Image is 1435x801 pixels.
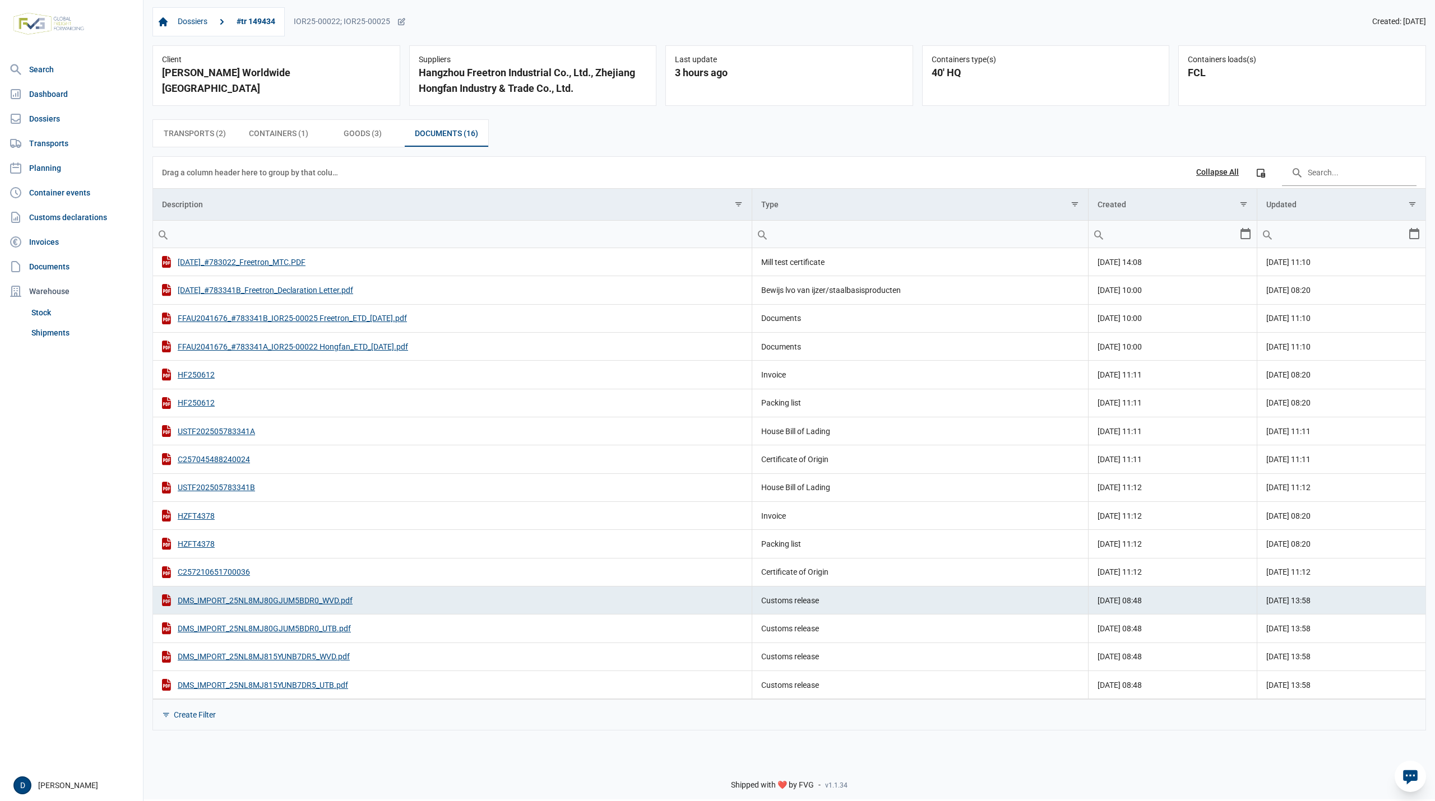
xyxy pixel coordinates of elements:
[232,12,280,31] a: #tr 149434
[13,776,136,794] div: [PERSON_NAME]
[419,65,647,96] div: Hangzhou Freetron Industrial Co., Ltd., Zhejiang Hongfan Industry & Trade Co., Ltd.
[162,164,342,181] div: Drag a column header here to group by that column
[752,220,1089,248] td: Filter cell
[27,323,138,343] a: Shipments
[1098,286,1142,295] span: [DATE] 10:00
[1089,221,1239,248] input: Filter cell
[153,157,1425,730] div: Data grid with 16 rows and 4 columns
[752,445,1089,473] td: Certificate of Origin
[4,231,138,253] a: Invoices
[752,501,1089,529] td: Invoice
[1266,314,1311,323] span: [DATE] 11:10
[1098,652,1142,661] span: [DATE] 08:48
[1266,427,1311,436] span: [DATE] 11:11
[731,780,814,790] span: Shipped with ❤️ by FVG
[752,586,1089,614] td: Customs release
[1266,258,1311,267] span: [DATE] 11:10
[1257,221,1408,248] input: Filter cell
[1251,162,1271,183] div: Column Chooser
[4,280,138,302] div: Warehouse
[1098,200,1126,209] div: Created
[1098,258,1142,267] span: [DATE] 14:08
[1088,220,1257,248] td: Filter cell
[818,780,821,790] span: -
[1266,455,1311,464] span: [DATE] 11:11
[162,200,203,209] div: Description
[752,670,1089,698] td: Customs release
[752,530,1089,558] td: Packing list
[1098,427,1142,436] span: [DATE] 11:11
[932,55,1160,65] div: Containers type(s)
[752,361,1089,389] td: Invoice
[1088,189,1257,221] td: Column Created
[162,157,1417,188] div: Data grid toolbar
[162,651,743,663] div: DMS_IMPORT_25NL8MJ815YUNB7DR5_WVD.pdf
[1239,221,1252,248] div: Select
[162,55,391,65] div: Client
[4,206,138,229] a: Customs declarations
[1098,370,1142,379] span: [DATE] 11:11
[4,181,138,204] a: Container events
[1266,200,1297,209] div: Updated
[1266,398,1311,407] span: [DATE] 08:20
[1282,159,1417,186] input: Search in the data grid
[1372,17,1426,27] span: Created: [DATE]
[1257,189,1425,221] td: Column Updated
[752,221,1088,248] input: Filter cell
[1266,652,1311,661] span: [DATE] 13:58
[1188,55,1417,65] div: Containers loads(s)
[1257,220,1425,248] td: Filter cell
[1266,286,1311,295] span: [DATE] 08:20
[162,256,743,268] div: [DATE]_#783022_Freetron_MTC.PDF
[13,776,31,794] button: D
[1089,221,1109,248] div: Search box
[9,8,89,39] img: FVG - Global freight forwarding
[162,369,743,380] div: HF250612
[1266,539,1311,548] span: [DATE] 08:20
[1408,221,1421,248] div: Select
[162,397,743,409] div: HF250612
[1098,567,1142,576] span: [DATE] 11:12
[162,622,743,634] div: DMS_IMPORT_25NL8MJ80GJUM5BDR0_UTB.pdf
[162,313,743,324] div: FFAU2041676_#783341B_IOR25-00025 Freetron_ETD_[DATE].pdf
[752,276,1089,304] td: Bewijs lvo van ijzer/staalbasisproducten
[1266,483,1311,492] span: [DATE] 11:12
[752,389,1089,417] td: Packing list
[1098,596,1142,605] span: [DATE] 08:48
[4,255,138,278] a: Documents
[153,220,752,248] td: Filter cell
[752,332,1089,360] td: Documents
[249,127,308,140] span: Containers (1)
[752,189,1089,221] td: Column Type
[1098,314,1142,323] span: [DATE] 10:00
[4,58,138,81] a: Search
[1188,65,1417,81] div: FCL
[752,248,1089,276] td: Mill test certificate
[162,594,743,606] div: DMS_IMPORT_25NL8MJ80GJUM5BDR0_WVD.pdf
[1266,370,1311,379] span: [DATE] 08:20
[1098,455,1142,464] span: [DATE] 11:11
[675,65,904,81] div: 3 hours ago
[162,679,743,691] div: DMS_IMPORT_25NL8MJ815YUNB7DR5_UTB.pdf
[675,55,904,65] div: Last update
[1071,200,1079,208] span: Show filter options for column 'Type'
[752,558,1089,586] td: Certificate of Origin
[1098,398,1142,407] span: [DATE] 11:11
[162,453,743,465] div: C257045488240024
[752,473,1089,501] td: House Bill of Lading
[4,83,138,105] a: Dashboard
[1266,596,1311,605] span: [DATE] 13:58
[162,341,743,352] div: FFAU2041676_#783341A_IOR25-00022 Hongfan_ETD_[DATE].pdf
[1098,539,1142,548] span: [DATE] 11:12
[752,221,772,248] div: Search box
[734,200,743,208] span: Show filter options for column 'Description'
[1257,221,1277,248] div: Search box
[153,189,752,221] td: Column Description
[162,425,743,437] div: USTF202505783341A
[752,642,1089,670] td: Customs release
[344,127,382,140] span: Goods (3)
[1098,483,1142,492] span: [DATE] 11:12
[153,221,752,248] input: Filter cell
[1266,342,1311,351] span: [DATE] 11:10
